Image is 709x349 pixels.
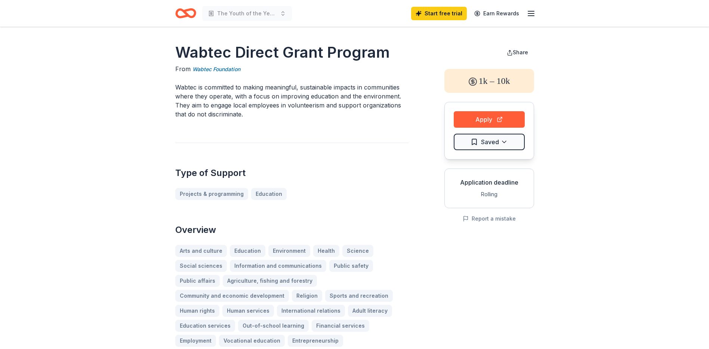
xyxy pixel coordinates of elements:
[451,190,528,199] div: Rolling
[454,111,525,128] button: Apply
[175,167,409,179] h2: Type of Support
[251,188,287,200] a: Education
[444,69,534,93] div: 1k – 10k
[175,83,409,119] p: Wabtec is committed to making meaningful, sustainable impacts in communities where they operate, ...
[192,65,240,74] a: Wabtec Foundation
[470,7,524,20] a: Earn Rewards
[175,42,409,63] h1: Wabtec Direct Grant Program
[481,137,499,147] span: Saved
[175,224,409,236] h2: Overview
[463,214,516,223] button: Report a mistake
[175,4,196,22] a: Home
[454,134,525,150] button: Saved
[513,49,528,55] span: Share
[411,7,467,20] a: Start free trial
[202,6,292,21] button: The Youth of the Year Scholarship Program
[175,188,248,200] a: Projects & programming
[451,178,528,187] div: Application deadline
[217,9,277,18] span: The Youth of the Year Scholarship Program
[501,45,534,60] button: Share
[175,64,409,74] div: From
